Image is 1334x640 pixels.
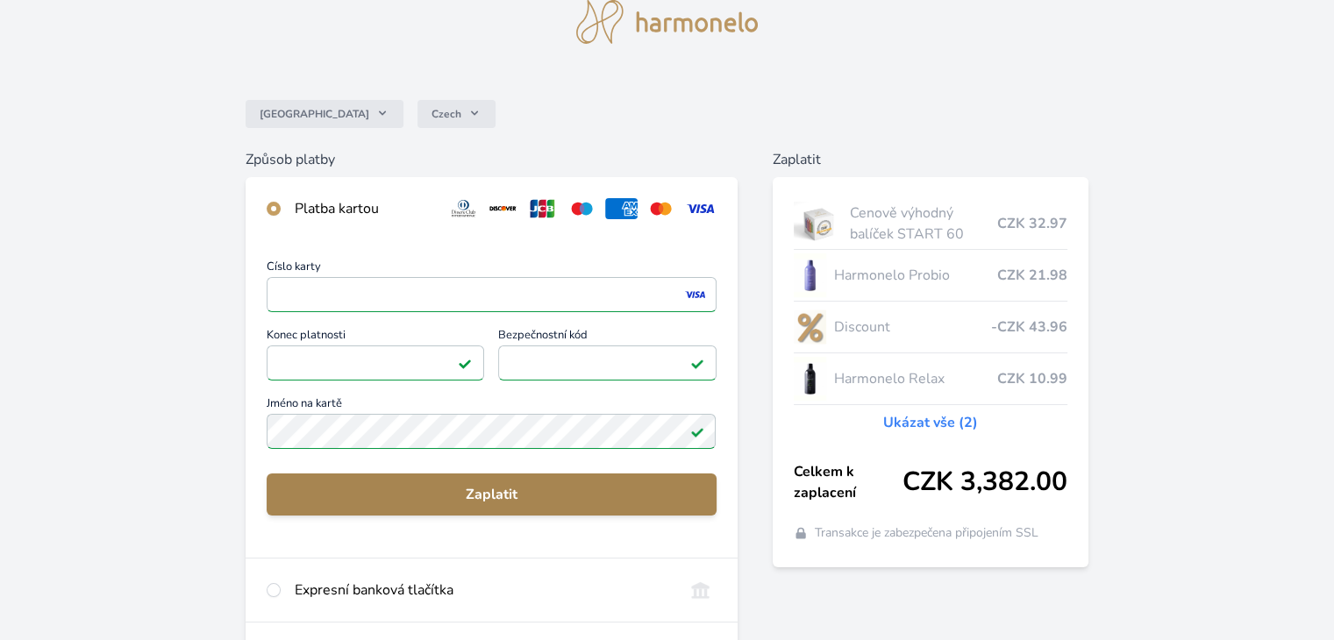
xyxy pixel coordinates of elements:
span: CZK 32.97 [997,213,1067,234]
span: Bezpečnostní kód [498,330,716,345]
input: Jméno na kartěPlatné pole [267,414,716,449]
span: Transakce je zabezpečena připojením SSL [815,524,1038,542]
img: start.jpg [794,202,844,245]
span: Discount [833,316,990,338]
span: Celkem k zaplacení [794,461,902,503]
img: Platné pole [690,356,704,370]
a: Ukázat vše (2) [883,412,978,433]
img: maestro.svg [566,198,598,219]
img: Platné pole [458,356,472,370]
img: discover.svg [487,198,519,219]
img: discount-lo.png [794,305,827,349]
button: Czech [417,100,496,128]
div: Platba kartou [295,198,433,219]
span: CZK 3,382.00 [902,466,1067,498]
span: Czech [432,107,461,121]
span: Zaplatit [281,484,702,505]
img: onlineBanking_CZ.svg [684,580,717,601]
span: Cenově výhodný balíček START 60 [850,203,996,245]
span: Harmonelo Relax [833,368,996,389]
span: Konec platnosti [267,330,484,345]
span: Jméno na kartě [267,398,716,414]
img: CLEAN_RELAX_se_stinem_x-lo.jpg [794,357,827,401]
iframe: Iframe pro datum vypršení platnosti [275,351,476,375]
iframe: Iframe pro bezpečnostní kód [506,351,708,375]
button: [GEOGRAPHIC_DATA] [246,100,403,128]
img: Platné pole [690,424,704,438]
div: Expresní banková tlačítka [295,580,669,601]
img: amex.svg [605,198,638,219]
button: Zaplatit [267,473,716,516]
img: visa.svg [684,198,717,219]
img: visa [683,287,707,302]
span: Číslo karty [267,261,716,277]
h6: Zaplatit [773,149,1088,170]
span: Harmonelo Probio [833,265,996,286]
img: jcb.svg [526,198,559,219]
img: CLEAN_PROBIO_se_stinem_x-lo.jpg [794,253,827,297]
h6: Způsob platby [246,149,737,170]
span: CZK 10.99 [997,368,1067,389]
img: mc.svg [645,198,677,219]
span: [GEOGRAPHIC_DATA] [260,107,369,121]
span: CZK 21.98 [997,265,1067,286]
span: -CZK 43.96 [991,316,1067,338]
iframe: Iframe pro číslo karty [275,282,708,307]
img: diners.svg [447,198,480,219]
